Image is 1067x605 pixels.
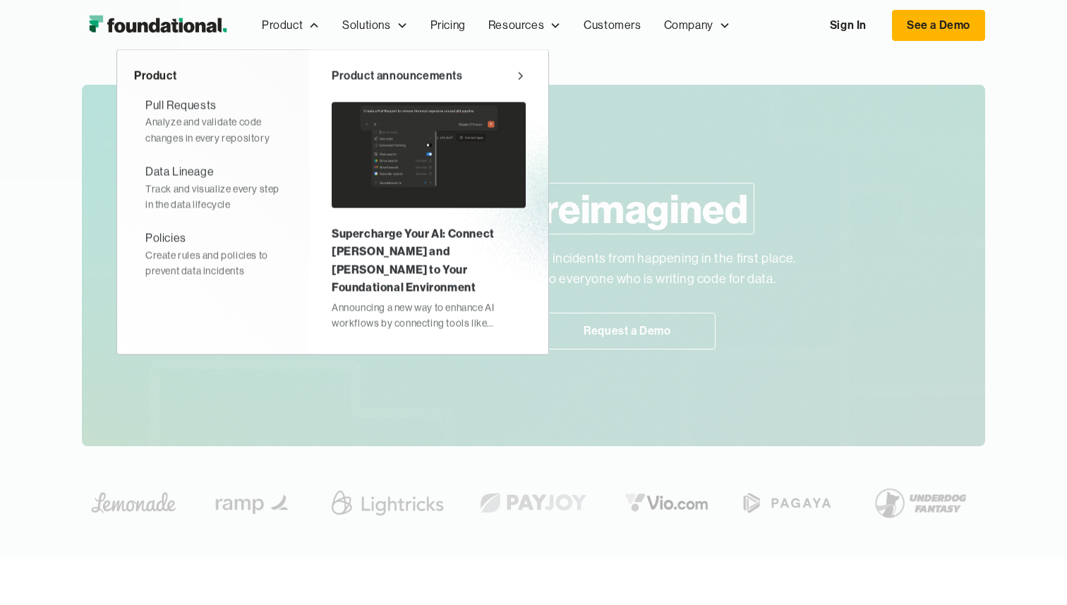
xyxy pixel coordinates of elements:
img: Payjoy logo [469,480,598,525]
a: Pull RequestsAnalyze and validate code changes in every repository [134,90,292,151]
img: Pagaya Logo [735,480,839,525]
nav: Product [116,49,549,354]
img: Lightricks Logo [326,480,449,525]
div: Resources [488,16,544,35]
div: Track and visualize every step in the data lifecycle [145,181,281,212]
div: Resources [477,2,572,49]
div: Company [653,2,742,49]
img: vio logo [615,480,719,525]
img: Foundational Logo [82,11,234,40]
a: PoliciesCreate rules and policies to prevent data incidents [134,224,292,284]
div: Product [134,66,292,85]
div: Product [262,16,303,35]
div: Pull Requests [145,96,217,114]
a: Customers [572,2,652,49]
a: Request a Demo [539,313,716,349]
div: Company [664,16,713,35]
div: Solutions [342,16,390,35]
img: Ramp Logo [205,480,302,525]
a: Product announcements [332,66,526,85]
div: Product [251,2,331,49]
a: Sign In [816,11,881,40]
a: Data LineageTrack and visualize every step in the data lifecycle [134,157,292,217]
a: Pricing [419,2,477,49]
a: home [82,11,234,40]
div: Analyze and validate code changes in every repository [145,114,281,146]
img: Lemonade Logo [82,480,186,525]
div: Data Lineage [145,162,214,181]
div: Policies [145,229,186,248]
a: Supercharge Your AI: Connect [PERSON_NAME] and [PERSON_NAME] to Your Foundational EnvironmentAnno... [332,96,526,337]
a: See a Demo [892,10,985,41]
span: reimagined [537,183,754,234]
div: Create rules and policies to prevent data incidents [145,247,281,279]
div: Product announcements [332,66,463,85]
div: Supercharge Your AI: Connect [PERSON_NAME] and [PERSON_NAME] to Your Foundational Environment [332,224,526,296]
div: Solutions [331,2,418,49]
img: Underdog Fantasy Logo [864,480,977,525]
div: Announcing a new way to enhance AI workflows by connecting tools like [PERSON_NAME] and [PERSON_N... [332,299,526,331]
